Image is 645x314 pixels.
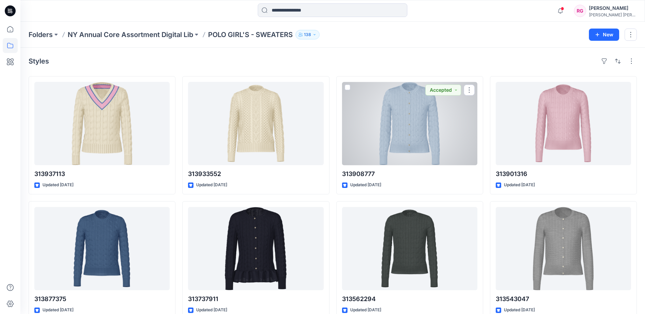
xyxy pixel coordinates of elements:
[504,307,535,314] p: Updated [DATE]
[188,169,323,179] p: 313933552
[304,31,311,38] p: 138
[34,169,170,179] p: 313937113
[496,294,631,304] p: 313543047
[43,181,73,189] p: Updated [DATE]
[589,12,636,17] div: [PERSON_NAME] [PERSON_NAME]
[29,57,49,65] h4: Styles
[188,294,323,304] p: 313737911
[496,207,631,290] a: 313543047
[208,30,293,39] p: POLO GIRL'S - SWEATERS
[496,169,631,179] p: 313901316
[188,207,323,290] a: 313737911
[589,29,619,41] button: New
[350,307,381,314] p: Updated [DATE]
[34,294,170,304] p: 313877375
[574,5,586,17] div: RG
[496,82,631,165] a: 313901316
[342,82,477,165] a: 313908777
[196,307,227,314] p: Updated [DATE]
[589,4,636,12] div: [PERSON_NAME]
[34,82,170,165] a: 313937113
[342,207,477,290] a: 313562294
[342,169,477,179] p: 313908777
[68,30,193,39] a: NY Annual Core Assortment Digital Lib
[295,30,320,39] button: 138
[342,294,477,304] p: 313562294
[196,181,227,189] p: Updated [DATE]
[43,307,73,314] p: Updated [DATE]
[34,207,170,290] a: 313877375
[188,82,323,165] a: 313933552
[504,181,535,189] p: Updated [DATE]
[350,181,381,189] p: Updated [DATE]
[29,30,53,39] a: Folders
